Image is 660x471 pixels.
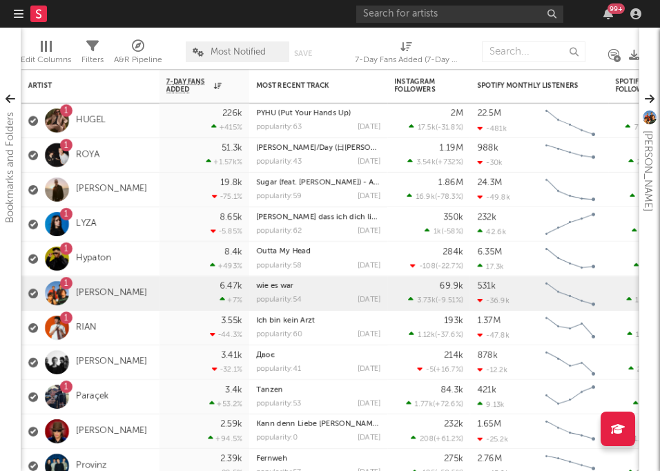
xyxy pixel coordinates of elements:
div: [DATE] [358,193,380,200]
div: [DATE] [358,400,380,407]
div: 878k [477,351,498,360]
div: +493 % [210,261,242,270]
div: Filters [81,52,104,68]
span: 208 [420,435,434,443]
svg: Chart title [539,138,601,173]
div: ( ) [409,330,463,339]
span: -5 [426,366,434,374]
span: +72.6 % [435,401,461,408]
span: -31.8 % [438,124,461,132]
div: [DATE] [358,331,380,338]
div: 6.35M [477,247,502,256]
div: 2.39k [220,454,242,463]
div: 8.4k [224,247,242,256]
div: [DATE] [358,158,380,166]
div: [DATE] [358,434,380,442]
div: ( ) [425,227,463,236]
span: -22.7 % [438,262,461,270]
a: RIAN [76,322,97,334]
div: Двоє [256,352,380,359]
div: Most Recent Track [256,81,360,90]
div: popularity: 0 [256,434,298,442]
div: A&R Pipeline [114,52,162,68]
div: +7 % [220,296,242,305]
span: -37.6 % [437,331,461,339]
span: 17.5k [418,124,436,132]
input: Search for artists [356,6,563,23]
div: -36.9k [477,296,509,305]
div: Outta My Head [256,248,380,256]
div: 350k [443,213,463,222]
div: 1.86M [438,178,463,187]
div: -30k [477,158,503,167]
div: 232k [477,213,496,222]
svg: Chart title [539,276,601,311]
div: +94.5 % [208,434,242,443]
div: +1.57k % [206,157,242,166]
svg: Chart title [539,104,601,138]
a: wie es war [256,282,293,290]
div: 214k [444,351,463,360]
span: Most Notified [211,48,266,57]
div: ( ) [408,296,463,305]
div: wie es war [256,282,380,290]
svg: Chart title [539,380,601,414]
span: 3.54k [416,159,436,166]
div: 19.8k [220,178,242,187]
span: -58 % [443,228,461,236]
div: 232k [444,420,463,429]
div: 988k [477,144,498,153]
div: Ich bin kein Arzt [256,317,380,325]
svg: Chart title [539,242,601,276]
button: Save [294,50,312,57]
span: 7-Day Fans Added [166,77,211,94]
div: 42.6k [477,227,506,236]
div: 226k [222,109,242,118]
div: ( ) [411,434,463,443]
div: 22.5M [477,109,501,118]
span: +61.2 % [436,435,461,443]
svg: Chart title [539,345,601,380]
div: -47.8k [477,331,509,340]
div: Spotify Monthly Listeners [477,81,581,90]
span: 1.77k [415,401,433,408]
div: popularity: 63 [256,124,302,131]
a: [PERSON_NAME] [76,184,147,195]
div: popularity: 41 [256,365,301,373]
div: [DATE] [358,227,380,235]
div: 3.55k [221,316,242,325]
a: Paraçek [76,391,109,403]
a: LYZA [76,218,97,230]
div: 8.65k [220,213,242,222]
div: 7-Day Fans Added (7-Day Fans Added) [355,35,458,75]
div: 2.59k [220,420,242,429]
span: -78.3 % [437,193,461,201]
div: popularity: 60 [256,331,302,338]
div: 284k [443,247,463,256]
div: PYHU (Put Your Hands Up) [256,110,380,117]
span: -9.51 % [438,297,461,305]
a: Ich bin kein Arzt [256,317,315,325]
div: 51.3k [222,144,242,153]
span: -108 [419,262,436,270]
div: -12.2k [477,365,507,374]
input: Search... [482,41,585,62]
div: 3.41k [221,351,242,360]
a: Tanzen [256,386,283,394]
a: [PERSON_NAME] [76,287,147,299]
a: [PERSON_NAME] [76,425,147,437]
div: -481k [477,124,507,133]
span: 3.73k [417,297,436,305]
div: Hass dass ich dich liebe [256,213,380,221]
div: popularity: 43 [256,158,302,166]
div: ( ) [406,399,463,408]
div: 6.47k [220,282,242,291]
div: 193k [444,316,463,325]
svg: Chart title [539,311,601,345]
div: popularity: 53 [256,400,301,407]
span: 1k [434,228,441,236]
div: 69.9k [440,282,463,291]
div: 421k [477,385,496,394]
div: Edit Columns [21,52,71,68]
a: Hypaton [76,253,111,265]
